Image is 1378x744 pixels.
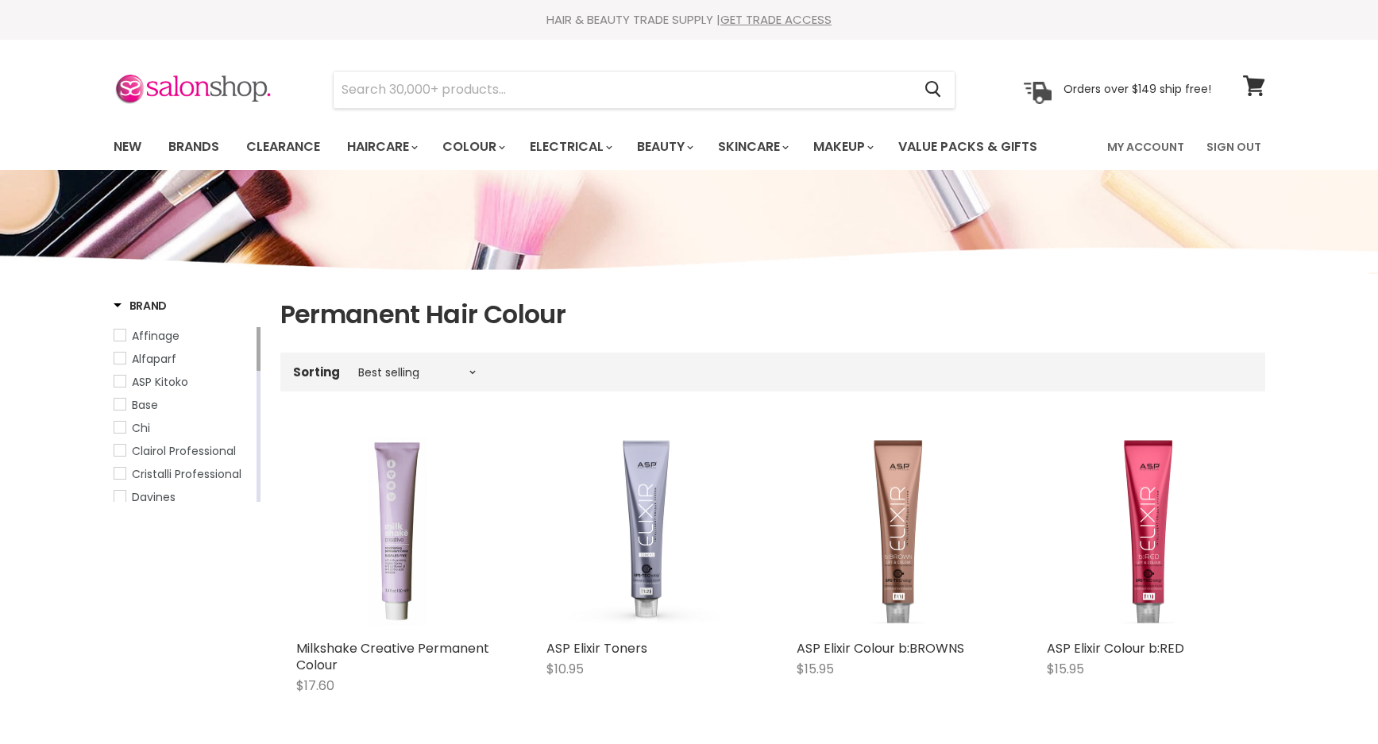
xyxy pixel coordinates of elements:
[132,351,176,367] span: Alfaparf
[1047,660,1084,678] span: $15.95
[335,130,427,164] a: Haircare
[102,124,1074,170] ul: Main menu
[720,11,832,28] a: GET TRADE ACCESS
[797,639,964,657] a: ASP Elixir Colour b:BROWNS
[546,639,647,657] a: ASP Elixir Toners
[296,639,489,674] a: Milkshake Creative Permanent Colour
[94,12,1285,28] div: HAIR & BEAUTY TRADE SUPPLY |
[1098,130,1194,164] a: My Account
[886,130,1049,164] a: Value Packs & Gifts
[546,660,584,678] span: $10.95
[234,130,332,164] a: Clearance
[132,489,176,505] span: Davines
[132,397,158,413] span: Base
[1047,430,1249,632] img: ASP Elixir Colour b:RED
[625,130,703,164] a: Beauty
[546,430,749,632] img: ASP Elixir Toners
[430,130,515,164] a: Colour
[114,396,253,414] a: Base
[913,71,955,108] button: Search
[114,327,253,345] a: Affinage
[280,298,1265,331] h1: Permanent Hair Colour
[114,442,253,460] a: Clairol Professional
[797,660,834,678] span: $15.95
[296,677,334,695] span: $17.60
[114,373,253,391] a: ASP Kitoko
[102,130,153,164] a: New
[293,365,340,379] label: Sorting
[94,124,1285,170] nav: Main
[132,328,179,344] span: Affinage
[518,130,622,164] a: Electrical
[132,374,188,390] span: ASP Kitoko
[132,420,150,436] span: Chi
[801,130,883,164] a: Makeup
[156,130,231,164] a: Brands
[333,71,955,109] form: Product
[114,298,168,314] h3: Brand
[706,130,798,164] a: Skincare
[114,465,253,483] a: Cristalli Professional
[296,430,499,632] img: Milkshake Creative Permanent Colour
[334,71,913,108] input: Search
[1197,130,1271,164] a: Sign Out
[797,430,999,632] img: ASP Elixir Colour b:BROWNS
[114,419,253,437] a: Chi
[132,443,236,459] span: Clairol Professional
[1063,82,1211,96] p: Orders over $149 ship free!
[114,350,253,368] a: Alfaparf
[1047,639,1184,657] a: ASP Elixir Colour b:RED
[132,466,241,482] span: Cristalli Professional
[114,488,253,506] a: Davines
